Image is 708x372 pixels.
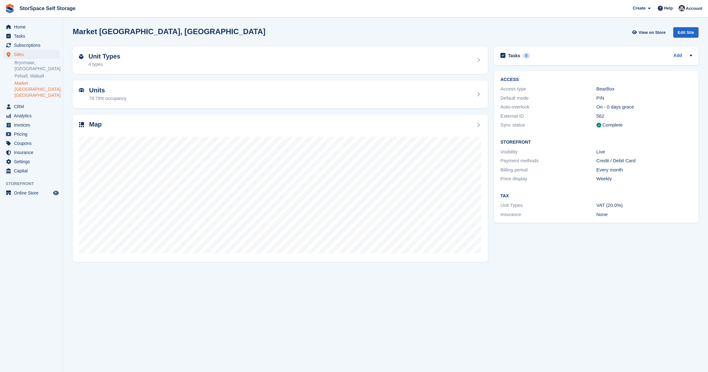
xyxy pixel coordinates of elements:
a: menu [3,41,60,50]
div: Visibility [500,148,596,156]
span: View on Store [638,29,666,36]
span: Invoices [14,121,52,129]
a: menu [3,157,60,166]
div: PIN [596,95,693,102]
img: map-icn-33ee37083ee616e46c38cad1a60f524a97daa1e2b2c8c0bc3eb3415660979fc1.svg [79,122,84,127]
a: menu [3,121,60,129]
span: Pricing [14,130,52,139]
span: Coupons [14,139,52,148]
span: CRM [14,102,52,111]
div: Insurance [500,211,596,218]
a: menu [3,166,60,175]
a: Unit Types 4 types [73,46,488,74]
a: View on Store [631,27,668,38]
div: Price display [500,175,596,183]
a: Preview store [52,189,60,197]
a: Map [73,115,488,262]
div: Unit Types [500,202,596,209]
span: Insurance [14,148,52,157]
span: Capital [14,166,52,175]
div: On - 0 days grace [596,103,693,111]
a: menu [3,148,60,157]
div: Billing period [500,166,596,174]
div: 562 [596,113,693,120]
a: menu [3,139,60,148]
h2: Market [GEOGRAPHIC_DATA], [GEOGRAPHIC_DATA] [73,27,265,36]
a: menu [3,130,60,139]
span: Sites [14,50,52,59]
h2: ACCESS [500,77,692,82]
div: Auto-overlock [500,103,596,111]
div: Credit / Debit Card [596,157,693,164]
span: Create [633,5,645,11]
div: BearBox [596,85,693,93]
span: Home [14,22,52,31]
div: 0 [523,53,530,59]
a: menu [3,50,60,59]
a: menu [3,32,60,40]
span: Help [664,5,673,11]
span: Online Store [14,189,52,197]
h2: Map [89,121,102,128]
div: VAT (20.0%) [596,202,693,209]
div: 78.79% occupancy [89,95,126,102]
a: Brynmawr, [GEOGRAPHIC_DATA] [15,60,60,72]
span: Subscriptions [14,41,52,50]
div: None [596,211,693,218]
div: Live [596,148,693,156]
img: stora-icon-8386f47178a22dfd0bd8f6a31ec36ba5ce8667c1dd55bd0f319d3a0aa187defe.svg [5,4,15,13]
span: Account [686,5,702,12]
a: Edit Site [673,27,699,40]
div: Edit Site [673,27,699,38]
span: Analytics [14,111,52,120]
div: Sync status [500,121,596,129]
div: 4 types [88,61,120,68]
h2: Units [89,87,126,94]
a: StorSpace Self Storage [17,3,78,14]
h2: Unit Types [88,53,120,60]
span: Tasks [14,32,52,40]
a: Pelsall, Walsall [15,73,60,79]
img: Ross Hadlington [679,5,685,11]
div: Complete [602,121,623,129]
a: Units 78.79% occupancy [73,80,488,108]
div: Every month [596,166,693,174]
span: Settings [14,157,52,166]
a: Add [674,52,682,59]
a: menu [3,189,60,197]
div: Payment methods [500,157,596,164]
a: menu [3,102,60,111]
div: Weekly [596,175,693,183]
h2: Tax [500,194,692,199]
img: unit-type-icn-2b2737a686de81e16bb02015468b77c625bbabd49415b5ef34ead5e3b44a266d.svg [79,54,83,59]
h2: Storefront [500,140,692,145]
h2: Tasks [508,53,520,59]
a: menu [3,22,60,31]
div: External ID [500,113,596,120]
div: Access type [500,85,596,93]
div: Default mode [500,95,596,102]
a: Market [GEOGRAPHIC_DATA], [GEOGRAPHIC_DATA] [15,80,60,98]
span: Storefront [6,181,63,187]
img: unit-icn-7be61d7bf1b0ce9d3e12c5938cc71ed9869f7b940bace4675aadf7bd6d80202e.svg [79,88,84,92]
a: menu [3,111,60,120]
